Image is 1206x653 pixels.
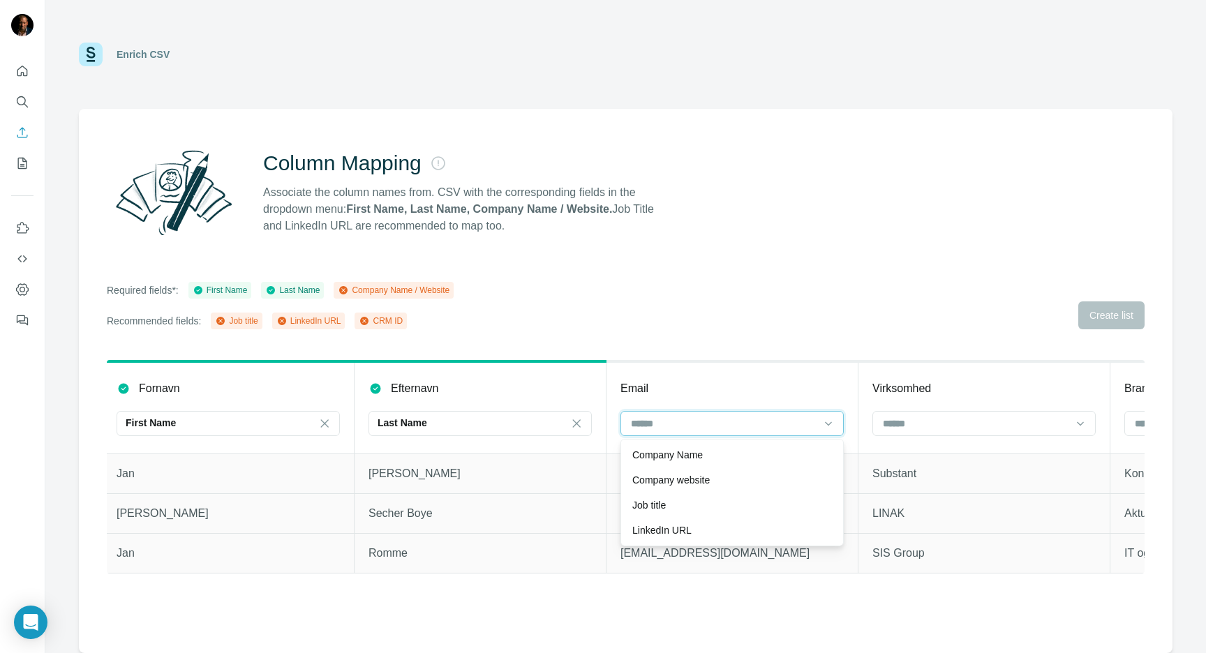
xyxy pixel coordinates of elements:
img: Avatar [11,14,33,36]
div: Company Name / Website [338,284,449,297]
button: Search [11,89,33,114]
button: My lists [11,151,33,176]
p: Secher Boye [368,505,592,522]
div: CRM ID [359,315,403,327]
strong: First Name, Last Name, Company Name / Website. [346,203,612,215]
h2: Column Mapping [263,151,422,176]
p: Substant [872,465,1096,482]
button: Feedback [11,308,33,333]
p: Romme [368,545,592,562]
p: Efternavn [391,380,438,397]
p: Virksomhed [872,380,931,397]
p: Associate the column names from. CSV with the corresponding fields in the dropdown menu: Job Titl... [263,184,667,234]
img: Surfe Logo [79,43,103,66]
p: Jan [117,465,340,482]
p: Last Name [378,416,427,430]
p: Fornavn [139,380,180,397]
p: LinkedIn URL [632,523,692,537]
img: Surfe Illustration - Column Mapping [107,142,241,243]
p: Branche [1124,380,1166,397]
div: Enrich CSV [117,47,170,61]
div: First Name [193,284,248,297]
p: Email [620,380,648,397]
div: Job title [215,315,258,327]
p: [EMAIL_ADDRESS][DOMAIN_NAME] [620,545,844,562]
p: Jan [117,545,340,562]
p: First Name [126,416,176,430]
p: [PERSON_NAME] [368,465,592,482]
div: Open Intercom Messenger [14,606,47,639]
p: LINAK [872,505,1096,522]
button: Dashboard [11,277,33,302]
button: Quick start [11,59,33,84]
p: Company website [632,473,710,487]
p: [PERSON_NAME] [117,505,340,522]
div: LinkedIn URL [276,315,341,327]
p: Required fields*: [107,283,179,297]
p: SIS Group [872,545,1096,562]
p: Job title [632,498,666,512]
button: Use Surfe on LinkedIn [11,216,33,241]
div: Last Name [265,284,320,297]
p: Company Name [632,448,703,462]
button: Enrich CSV [11,120,33,145]
button: Use Surfe API [11,246,33,271]
p: Recommended fields: [107,314,201,328]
